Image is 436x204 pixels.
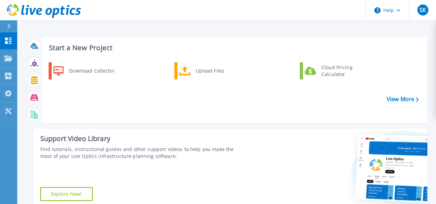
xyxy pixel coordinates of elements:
div: Upload Files [192,64,243,78]
div: Find tutorials, instructional guides and other support videos to help you make the most of your L... [40,146,245,160]
a: Download Collector [49,62,119,79]
span: SK [419,7,426,13]
a: Explore Now! [40,187,93,201]
h3: Start a New Project [49,44,418,52]
div: Support Video Library [40,134,245,143]
div: Download Collector [65,64,118,78]
a: Upload Files [174,62,245,79]
a: View More [387,96,419,103]
div: Cloud Pricing Calculator [318,64,369,78]
a: Cloud Pricing Calculator [300,62,371,79]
